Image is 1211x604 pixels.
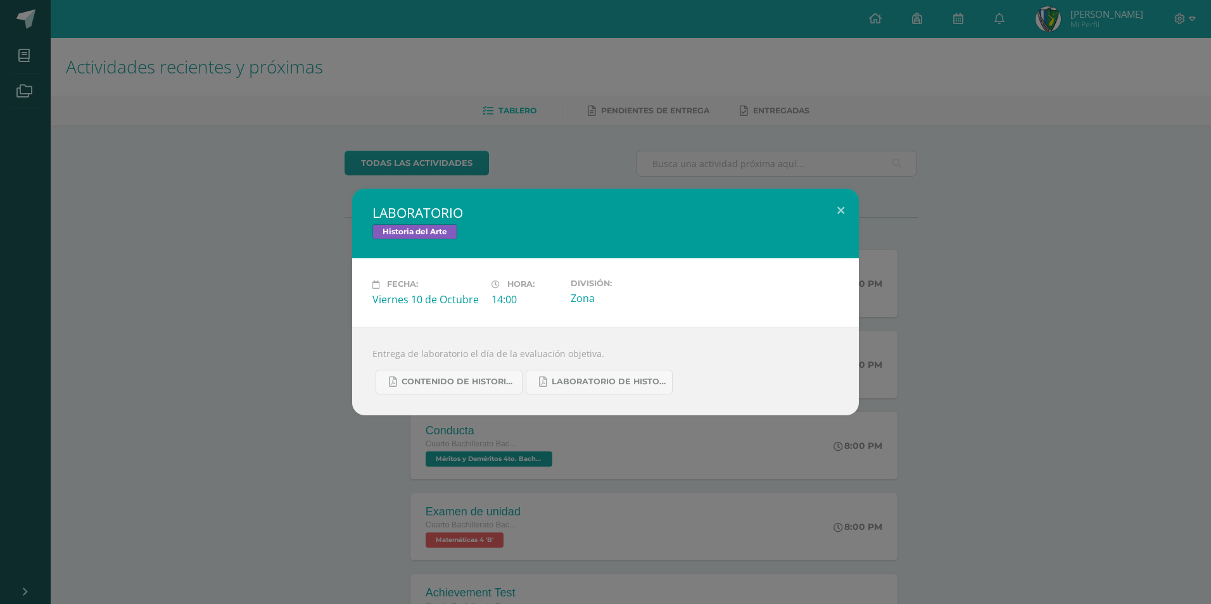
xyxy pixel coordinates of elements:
[387,280,418,289] span: Fecha:
[376,370,523,394] a: CONTENIDO DE HISTORIA DEL ARTE UIV.pdf
[402,377,516,387] span: CONTENIDO DE HISTORIA DEL ARTE UIV.pdf
[526,370,673,394] a: LABORATORIO DE HISTORIA DEL ARTE.pdf
[491,293,561,306] div: 14:00
[823,189,859,232] button: Close (Esc)
[571,279,680,288] label: División:
[372,224,457,239] span: Historia del Arte
[552,377,666,387] span: LABORATORIO DE HISTORIA DEL ARTE.pdf
[571,291,680,305] div: Zona
[372,204,839,222] h2: LABORATORIO
[352,327,859,415] div: Entrega de laboratorio el día de la evaluación objetiva.
[372,293,481,306] div: Viernes 10 de Octubre
[507,280,535,289] span: Hora:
